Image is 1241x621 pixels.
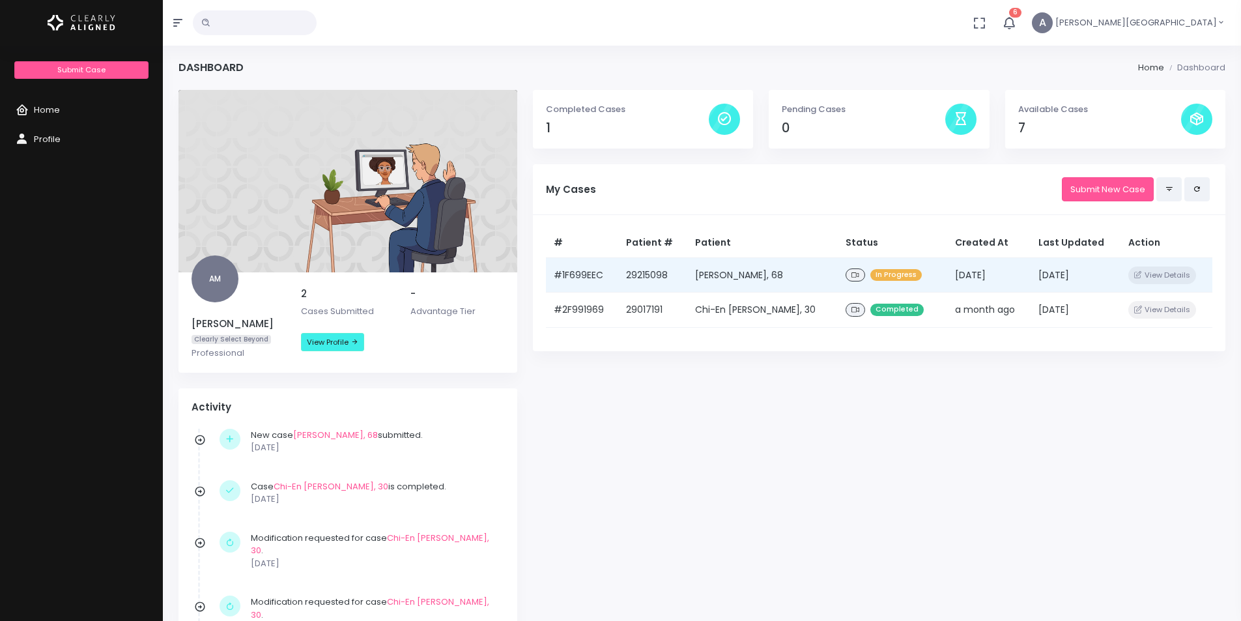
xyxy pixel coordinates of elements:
td: [DATE] [1031,257,1120,293]
div: Case is completed. [251,480,498,506]
td: [DATE] [1031,293,1120,328]
li: Dashboard [1164,61,1225,74]
h5: - [410,288,504,300]
li: Home [1138,61,1164,74]
h5: My Cases [546,184,1062,195]
a: Chi-En [PERSON_NAME], 30 [274,480,388,493]
th: Last Updated [1031,228,1120,258]
h5: [PERSON_NAME] [192,318,285,330]
span: 6 [1009,8,1021,18]
span: Home [34,104,60,116]
a: Submit Case [14,61,148,79]
td: a month ago [947,293,1031,328]
p: Cases Submitted [301,305,395,318]
p: [DATE] [251,441,498,454]
span: A [1032,12,1053,33]
td: Chi-En [PERSON_NAME], 30 [687,293,838,328]
th: # [546,228,619,258]
img: Logo Horizontal [48,9,115,36]
p: Professional [192,347,285,360]
th: Patient [687,228,838,258]
td: 29215098 [618,257,687,293]
th: Action [1120,228,1212,258]
span: Submit Case [57,65,106,75]
td: [PERSON_NAME], 68 [687,257,838,293]
span: AM [192,255,238,302]
span: In Progress [870,269,922,282]
h4: Activity [192,401,504,413]
p: Completed Cases [546,103,709,116]
a: [PERSON_NAME], 68 [293,429,378,441]
td: #1F699EEC [546,257,619,293]
button: View Details [1128,267,1195,284]
a: Chi-En [PERSON_NAME], 30 [251,596,489,621]
td: 29017191 [618,293,687,328]
div: New case submitted. [251,429,498,454]
div: Modification requested for case . [251,532,498,570]
p: Available Cases [1018,103,1181,116]
span: Clearly Select Beyond [192,335,271,345]
p: [DATE] [251,557,498,570]
button: View Details [1128,301,1195,319]
a: Chi-En [PERSON_NAME], 30 [251,532,489,557]
a: View Profile [301,333,364,351]
h4: 1 [546,121,709,136]
span: Completed [870,304,924,316]
a: Submit New Case [1062,177,1154,201]
p: Pending Cases [782,103,945,116]
th: Patient # [618,228,687,258]
td: [DATE] [947,257,1031,293]
p: Advantage Tier [410,305,504,318]
span: [PERSON_NAME][GEOGRAPHIC_DATA] [1055,16,1217,29]
th: Status [838,228,947,258]
h5: 2 [301,288,395,300]
h4: 0 [782,121,945,136]
span: Profile [34,133,61,145]
p: [DATE] [251,493,498,506]
h4: Dashboard [178,61,244,74]
h4: 7 [1018,121,1181,136]
td: #2F991969 [546,293,619,328]
th: Created At [947,228,1031,258]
